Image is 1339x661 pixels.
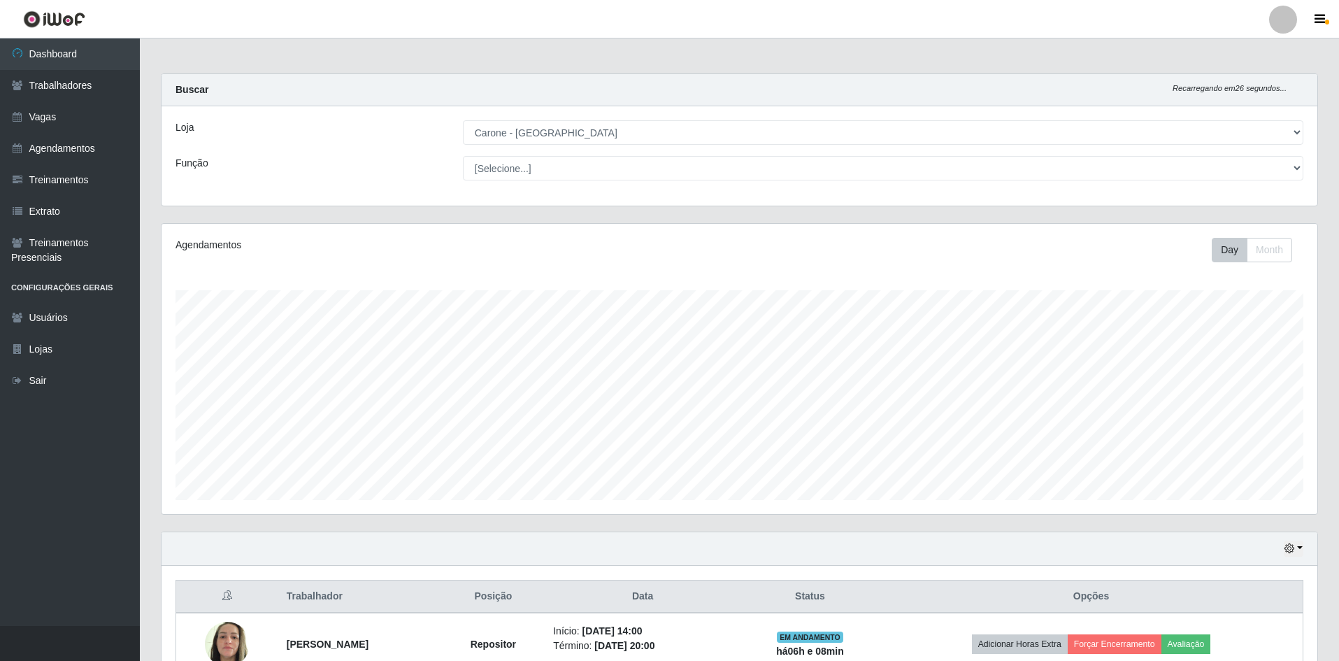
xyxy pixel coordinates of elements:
time: [DATE] 14:00 [582,625,642,637]
time: [DATE] 20:00 [594,640,654,651]
button: Month [1247,238,1292,262]
li: Início: [553,624,732,639]
th: Status [740,581,880,613]
div: Agendamentos [176,238,633,253]
th: Data [545,581,740,613]
th: Trabalhador [278,581,442,613]
li: Término: [553,639,732,653]
label: Função [176,156,208,171]
button: Adicionar Horas Extra [972,634,1068,654]
label: Loja [176,120,194,135]
i: Recarregando em 26 segundos... [1173,84,1287,92]
strong: Buscar [176,84,208,95]
button: Avaliação [1161,634,1211,654]
div: First group [1212,238,1292,262]
span: EM ANDAMENTO [777,632,843,643]
strong: [PERSON_NAME] [287,639,368,650]
div: Toolbar with button groups [1212,238,1303,262]
img: CoreUI Logo [23,10,85,28]
strong: há 06 h e 08 min [776,646,844,657]
th: Opções [880,581,1303,613]
th: Posição [442,581,545,613]
button: Day [1212,238,1247,262]
strong: Repositor [471,639,516,650]
button: Forçar Encerramento [1068,634,1161,654]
